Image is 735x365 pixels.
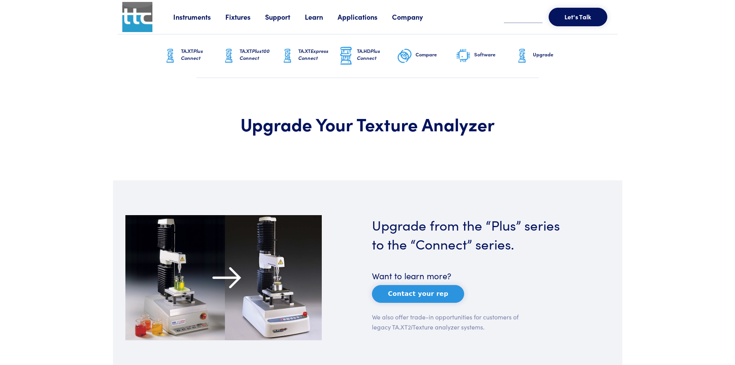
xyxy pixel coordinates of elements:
h6: Software [474,51,514,58]
img: ta-xt-graphic.png [221,46,237,66]
h6: Upgrade [533,51,573,58]
h6: TA.XT [240,48,280,61]
h6: TA.XT [298,48,338,61]
p: We also offer trade-in opportunities for customers of legacy TA.XT2 Texture analyzer systems. [372,312,519,332]
img: software-graphic.png [456,48,471,64]
h3: Upgrade from the “Plus” series to the “Connect” series. [372,215,568,253]
a: Compare [397,34,456,78]
button: Let's Talk [549,8,607,26]
a: TA.XTPlus Connect [162,34,221,78]
a: Applications [338,12,392,22]
img: compare-graphic.png [397,46,412,66]
button: Contact your rep [372,285,464,303]
h6: TA.HD [357,48,397,61]
a: Upgrade [514,34,573,78]
a: Learn [305,12,338,22]
a: Company [392,12,438,22]
a: Software [456,34,514,78]
span: Express Connect [298,47,328,61]
a: Instruments [173,12,225,22]
h6: Compare [416,51,456,58]
span: Plus Connect [357,47,380,61]
h1: Upgrade Your Texture Analyzer [164,113,571,135]
a: Fixtures [225,12,265,22]
a: TA.XTPlus100 Connect [221,34,280,78]
img: ttc_logo_1x1_v1.0.png [122,2,152,32]
span: Plus Connect [181,47,203,61]
em: i [411,323,412,331]
h6: TA.XT [181,48,221,61]
img: ta-xt-graphic.png [162,46,178,66]
a: Support [265,12,305,22]
h6: Want to learn more? [372,270,568,282]
a: TA.HDPlus Connect [338,34,397,78]
img: ta-xt-graphic.png [514,46,530,66]
img: ta-xt-graphic.png [280,46,295,66]
span: Plus100 Connect [240,47,270,61]
img: ta-hd-graphic.png [338,46,354,66]
a: TA.XTExpress Connect [280,34,338,78]
img: upgrade-to-connect.jpg [125,215,322,340]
